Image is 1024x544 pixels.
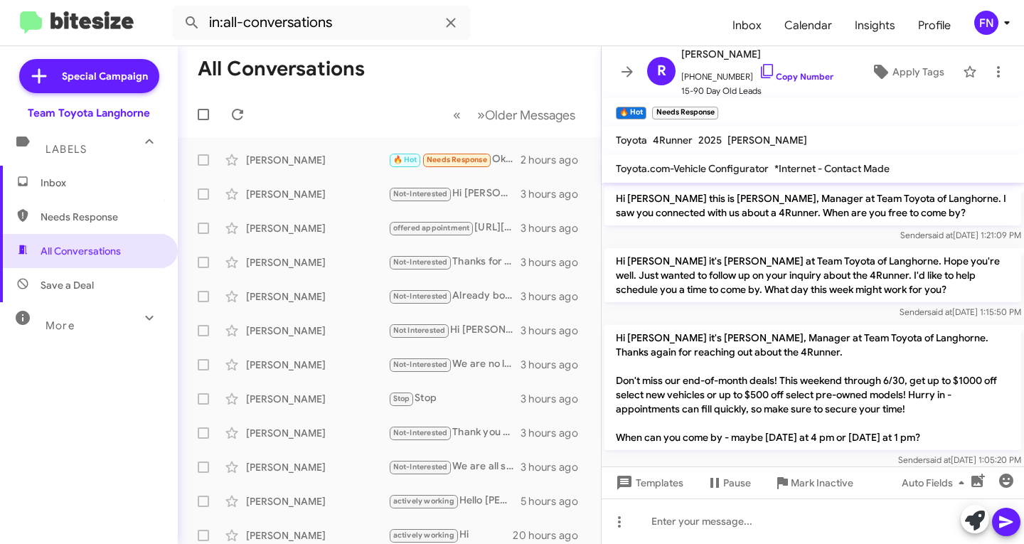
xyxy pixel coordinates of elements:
span: Not-Interested [393,360,448,369]
span: Not Interested [393,326,446,335]
div: 3 hours ago [521,426,590,440]
div: 5 hours ago [521,494,590,508]
div: Hello [PERSON_NAME]!! Were you able to stop by [DATE] after 7 to check out our 2018 Hyundai?3 [388,493,521,509]
span: R [657,60,666,82]
a: Profile [907,5,962,46]
div: 3 hours ago [521,392,590,406]
p: Hi [PERSON_NAME] it's [PERSON_NAME], Manager at Team Toyota of Langhorne. Thanks again for reachi... [604,325,1021,450]
div: [PERSON_NAME] [246,153,388,167]
span: 15-90 Day Old Leads [681,84,833,98]
a: Insights [843,5,907,46]
div: [PERSON_NAME] [246,289,388,304]
span: Older Messages [485,107,575,123]
div: [PERSON_NAME] [246,528,388,543]
button: Mark Inactive [762,470,865,496]
span: Templates [613,470,683,496]
small: Needs Response [652,107,718,119]
a: Special Campaign [19,59,159,93]
div: Hi [PERSON_NAME], I'm holding off on a purchase for now. Thank you for your time. [388,322,521,338]
input: Search [172,6,471,40]
span: Apply Tags [892,59,944,85]
div: Team Toyota Langhorne [28,106,150,120]
div: [PERSON_NAME] [246,187,388,201]
button: FN [962,11,1008,35]
span: Mark Inactive [791,470,853,496]
span: actively working [393,496,454,506]
div: [PERSON_NAME] [246,494,388,508]
div: 2 hours ago [521,153,590,167]
span: Needs Response [427,155,487,164]
div: 3 hours ago [521,358,590,372]
span: 4Runner [653,134,693,146]
button: Next [469,100,584,129]
span: Sender [DATE] 1:21:09 PM [900,230,1021,240]
span: *Internet - Contact Made [774,162,890,175]
div: [PERSON_NAME] [246,460,388,474]
h1: All Conversations [198,58,365,80]
span: Auto Fields [902,470,970,496]
span: said at [927,306,952,317]
span: Sender [DATE] 1:15:50 PM [900,306,1021,317]
div: 3 hours ago [521,187,590,201]
span: Needs Response [41,210,161,224]
button: Pause [695,470,762,496]
span: [PERSON_NAME] [727,134,807,146]
span: Not-Interested [393,189,448,198]
div: [PERSON_NAME] [246,426,388,440]
div: Hi [388,527,513,543]
span: Special Campaign [62,69,148,83]
span: Inbox [41,176,161,190]
span: offered appointment [393,223,470,233]
div: Stop [388,390,521,407]
div: Ok gracias [388,151,521,168]
button: Apply Tags [858,59,956,85]
span: Not-Interested [393,462,448,471]
span: All Conversations [41,244,121,258]
span: said at [926,454,951,465]
span: Not-Interested [393,292,448,301]
span: Not-Interested [393,428,448,437]
button: Previous [444,100,469,129]
span: [PHONE_NUMBER] [681,63,833,84]
div: FN [974,11,998,35]
div: Already bought one [388,288,521,304]
a: Copy Number [759,71,833,82]
span: 2025 [698,134,722,146]
div: Thanks for the follow up but I am no longer in the market for a car. [388,254,521,270]
div: 3 hours ago [521,324,590,338]
div: [URL][DOMAIN_NAME][US_VEHICLE_IDENTIFICATION_NUMBER] [388,220,521,236]
span: « [453,106,461,124]
div: Thank you for reaching out but the Highlander I was interested in has been sold. [388,425,521,441]
div: We are all set with cars now, thank you [388,459,521,475]
p: Hi [PERSON_NAME] it's [PERSON_NAME] at Team Toyota of Langhorne. Hope you're well. Just wanted to... [604,248,1021,302]
div: 20 hours ago [513,528,590,543]
p: Hi [PERSON_NAME] this is [PERSON_NAME], Manager at Team Toyota of Langhorne. I saw you connected ... [604,186,1021,225]
span: Stop [393,394,410,403]
div: [PERSON_NAME] [246,255,388,270]
div: [PERSON_NAME] [246,358,388,372]
a: Inbox [721,5,773,46]
span: [PERSON_NAME] [681,46,833,63]
div: [PERSON_NAME] [246,324,388,338]
div: [PERSON_NAME] [246,392,388,406]
div: 3 hours ago [521,289,590,304]
div: Hi [PERSON_NAME], I have bought a car, no need to reach out. Have a great day [388,186,521,202]
button: Auto Fields [890,470,981,496]
span: actively working [393,530,454,540]
span: Toyota.com-Vehicle Configurator [616,162,769,175]
a: Calendar [773,5,843,46]
span: » [477,106,485,124]
small: 🔥 Hot [616,107,646,119]
div: 3 hours ago [521,255,590,270]
span: Save a Deal [41,278,94,292]
span: Not-Interested [393,257,448,267]
span: 🔥 Hot [393,155,417,164]
div: We are no longer in the market [388,356,521,373]
div: 3 hours ago [521,221,590,235]
div: [PERSON_NAME] [246,221,388,235]
span: Labels [46,143,87,156]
